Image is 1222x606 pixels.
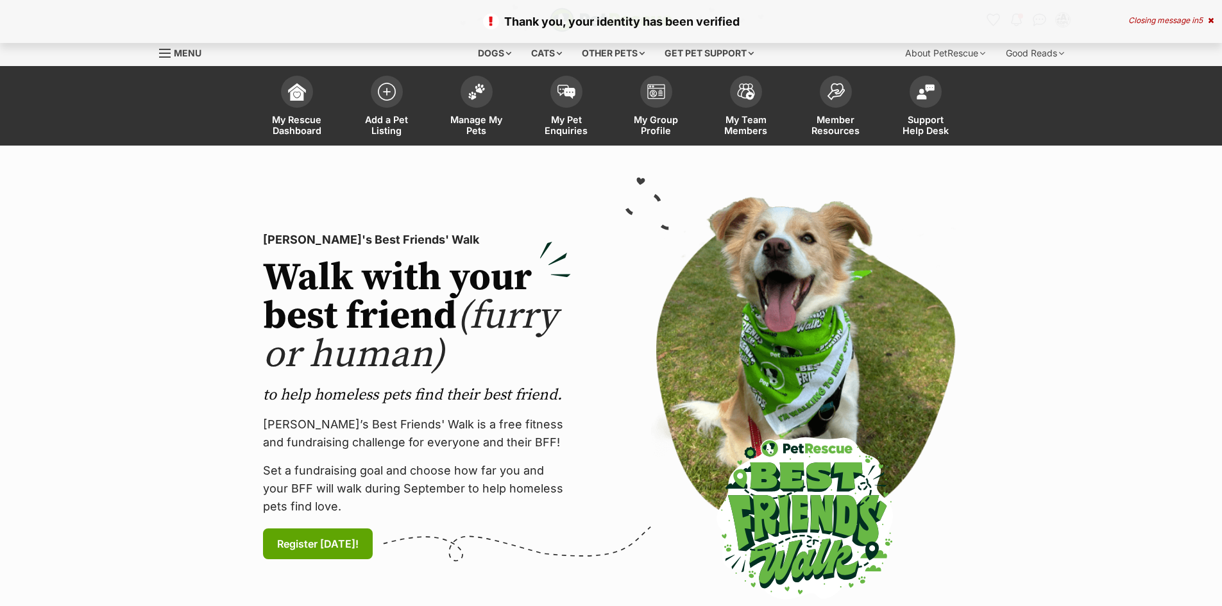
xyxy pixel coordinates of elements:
span: My Rescue Dashboard [268,114,326,136]
div: About PetRescue [896,40,994,66]
p: [PERSON_NAME]'s Best Friends' Walk [263,231,571,249]
a: My Team Members [701,69,791,146]
a: My Rescue Dashboard [252,69,342,146]
span: Register [DATE]! [277,536,359,551]
img: member-resources-icon-8e73f808a243e03378d46382f2149f9095a855e16c252ad45f914b54edf8863c.svg [827,83,845,100]
a: Add a Pet Listing [342,69,432,146]
span: Manage My Pets [448,114,505,136]
span: My Group Profile [627,114,685,136]
a: Menu [159,40,210,63]
div: Other pets [573,40,654,66]
a: Member Resources [791,69,881,146]
div: Good Reads [997,40,1073,66]
img: team-members-icon-5396bd8760b3fe7c0b43da4ab00e1e3bb1a5d9ba89233759b79545d2d3fc5d0d.svg [737,83,755,100]
img: dashboard-icon-eb2f2d2d3e046f16d808141f083e7271f6b2e854fb5c12c21221c1fb7104beca.svg [288,83,306,101]
img: help-desk-icon-fdf02630f3aa405de69fd3d07c3f3aa587a6932b1a1747fa1d2bba05be0121f9.svg [917,84,935,99]
a: Manage My Pets [432,69,522,146]
img: group-profile-icon-3fa3cf56718a62981997c0bc7e787c4b2cf8bcc04b72c1350f741eb67cf2f40e.svg [647,84,665,99]
span: My Team Members [717,114,775,136]
h2: Walk with your best friend [263,259,571,375]
div: Get pet support [656,40,763,66]
span: Support Help Desk [897,114,955,136]
a: Register [DATE]! [263,528,373,559]
div: Dogs [469,40,520,66]
p: to help homeless pets find their best friend. [263,385,571,405]
img: add-pet-listing-icon-0afa8454b4691262ce3f59096e99ab1cd57d4a30225e0717b998d2c9b9846f56.svg [378,83,396,101]
a: My Pet Enquiries [522,69,611,146]
a: Support Help Desk [881,69,971,146]
span: Add a Pet Listing [358,114,416,136]
span: My Pet Enquiries [538,114,595,136]
img: pet-enquiries-icon-7e3ad2cf08bfb03b45e93fb7055b45f3efa6380592205ae92323e6603595dc1f.svg [557,85,575,99]
span: (furry or human) [263,292,557,379]
span: Menu [174,47,201,58]
div: Cats [522,40,571,66]
p: [PERSON_NAME]’s Best Friends' Walk is a free fitness and fundraising challenge for everyone and t... [263,416,571,451]
a: My Group Profile [611,69,701,146]
span: Member Resources [807,114,865,136]
img: manage-my-pets-icon-02211641906a0b7f246fdf0571729dbe1e7629f14944591b6c1af311fb30b64b.svg [468,83,486,100]
p: Set a fundraising goal and choose how far you and your BFF will walk during September to help hom... [263,462,571,516]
